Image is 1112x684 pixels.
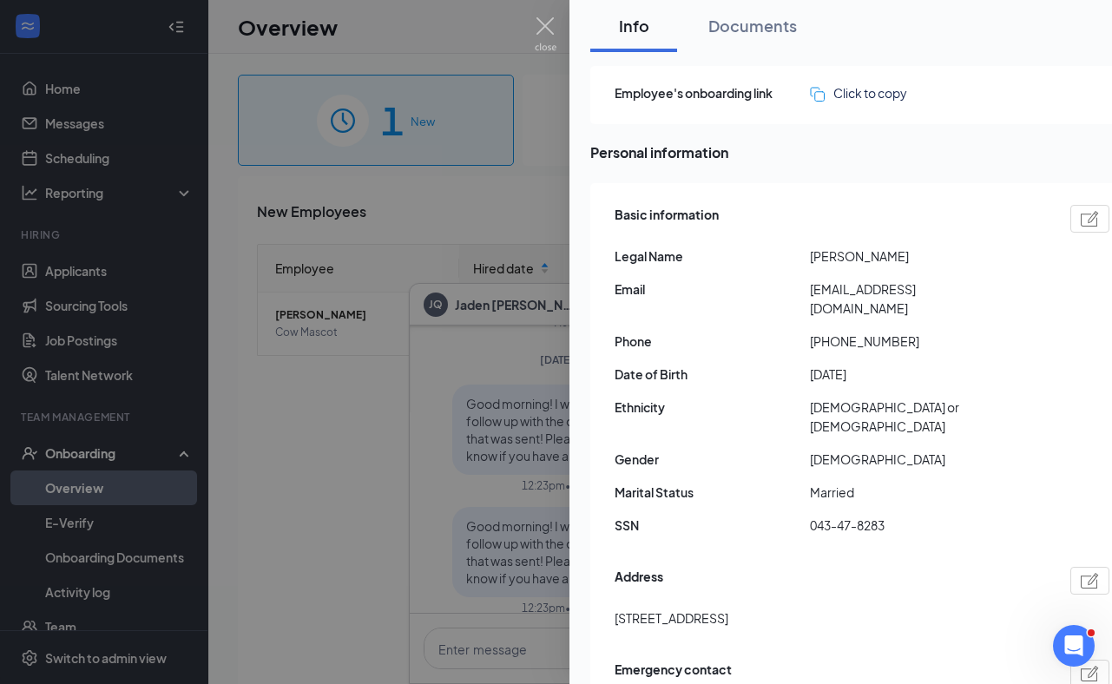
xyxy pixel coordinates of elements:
[615,280,810,299] span: Email
[810,280,1005,318] span: [EMAIL_ADDRESS][DOMAIN_NAME]
[615,365,810,384] span: Date of Birth
[810,87,825,102] img: click-to-copy.71757273a98fde459dfc.svg
[810,247,1005,266] span: [PERSON_NAME]
[615,483,810,502] span: Marital Status
[810,516,1005,535] span: 043-47-8283
[810,398,1005,436] span: [DEMOGRAPHIC_DATA] or [DEMOGRAPHIC_DATA]
[615,247,810,266] span: Legal Name
[615,332,810,351] span: Phone
[810,450,1005,469] span: [DEMOGRAPHIC_DATA]
[615,450,810,469] span: Gender
[608,15,660,36] div: Info
[1053,625,1095,667] iframe: Intercom live chat
[708,15,797,36] div: Documents
[810,483,1005,502] span: Married
[615,398,810,417] span: Ethnicity
[615,83,810,102] span: Employee's onboarding link
[615,516,810,535] span: SSN
[615,567,663,595] span: Address
[810,83,907,102] button: Click to copy
[615,205,719,233] span: Basic information
[810,332,1005,351] span: [PHONE_NUMBER]
[810,365,1005,384] span: [DATE]
[615,608,728,628] span: [STREET_ADDRESS]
